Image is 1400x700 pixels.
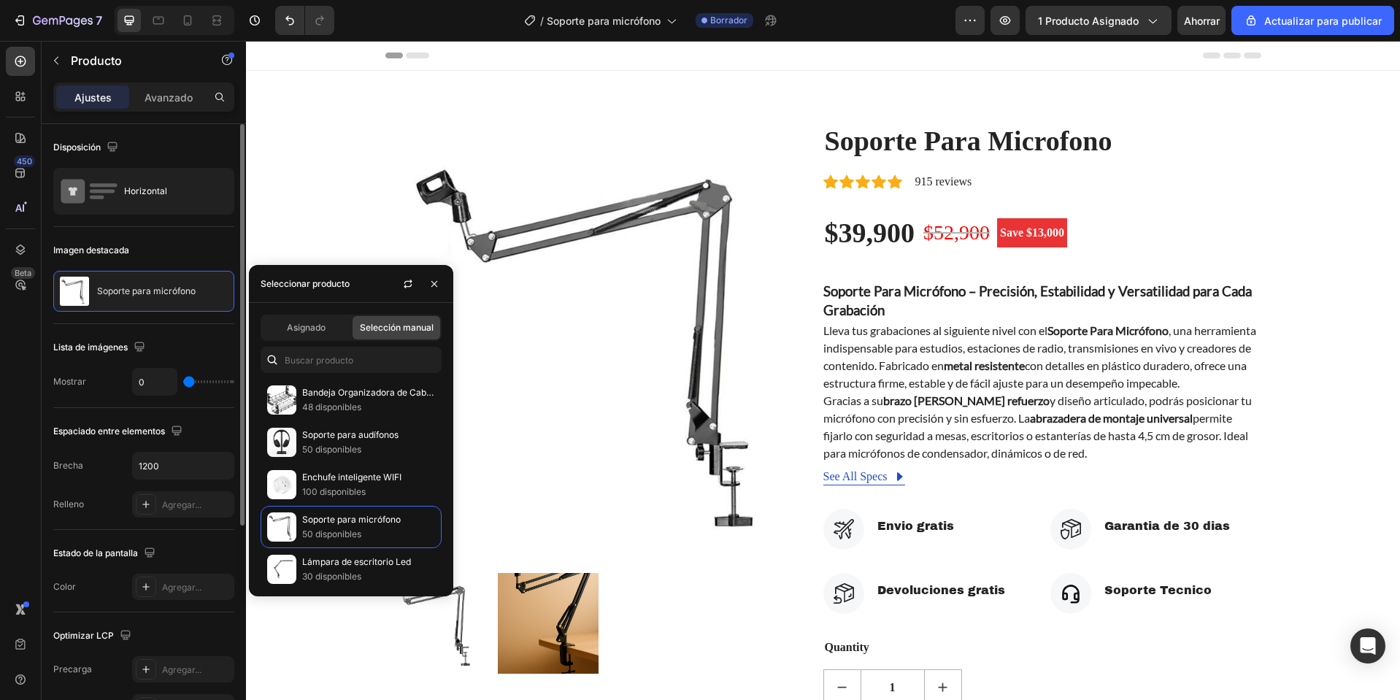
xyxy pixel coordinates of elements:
font: Optimizar LCP [53,630,114,641]
font: Estado de la pantalla [53,547,138,558]
h3: Soporte Para Micrófono – Precisión, Estabilidad y Versatilidad para Cada Grabación [577,242,1006,277]
font: Color [53,581,76,592]
font: 30 disponibles [302,571,361,582]
font: Ajustes [74,91,112,104]
button: Ahorrar [1177,6,1226,35]
input: quantity [615,629,679,664]
font: Soporte para micrófono [302,514,401,525]
h2: Soporte Para Microfono [577,82,1015,119]
strong: metal resistente [698,318,779,331]
font: 48 disponibles [302,401,361,412]
p: Gracias a su y diseño articulado, podrás posicionar tu micrófono con precisión y sin esfuerzo. La... [577,353,1006,419]
iframe: Área de diseño [246,41,1400,700]
font: Horizontal [124,185,167,196]
font: Seleccionar producto [261,278,350,289]
font: Agregar... [162,499,201,510]
font: 7 [96,13,102,28]
font: Agregar... [162,664,201,675]
img: colecciones [267,555,296,584]
font: Relleno [53,499,84,509]
input: Auto [133,369,177,395]
div: Abrir Intercom Messenger [1350,628,1385,664]
font: Bandeja Organizadora de Cables [302,387,438,398]
font: Soporte para micrófono [97,285,196,296]
div: $39,900 [577,174,671,211]
input: Auto [133,453,234,479]
div: Deshacer/Rehacer [275,6,334,35]
div: See All Specs [577,427,642,445]
font: Selección manual [360,322,434,333]
p: Lleva tus grabaciones al siguiente nivel con el , una herramienta indispensable para estudios, es... [577,282,1010,349]
strong: brazo [PERSON_NAME] refuerzo [637,353,804,366]
img: colecciones [267,385,296,415]
font: Agregar... [162,582,201,593]
font: Beta [15,268,31,278]
img: colecciones [267,470,296,499]
p: 915 reviews [669,132,726,150]
font: Soporte para audífonos [302,429,399,440]
p: Soporte Tecnico [858,541,966,558]
font: Enchufe inteligente WIFI [302,472,401,482]
font: Asignado [287,322,326,333]
font: Brecha [53,460,83,471]
img: imagen de característica del producto [60,277,89,306]
strong: Soporte Para Micrófono [801,282,923,296]
div: $52,900 [676,175,745,209]
font: Producto [71,53,122,68]
input: Buscar en Configuración y Avanzado [261,347,442,373]
button: decrement [578,629,615,664]
font: Avanzado [145,91,193,104]
font: Espaciado entre elementos [53,426,165,436]
font: 450 [17,156,32,166]
pre: Save $13,000 [751,177,821,207]
font: 50 disponibles [302,444,361,455]
strong: abrazadera de montaje universal [784,370,947,384]
button: increment [679,629,715,664]
font: 100 disponibles [302,486,366,497]
font: 1 producto asignado [1038,15,1139,27]
font: Imagen destacada [53,245,129,255]
font: Lista de imágenes [53,342,128,353]
font: 50 disponibles [302,528,361,539]
button: 7 [6,6,109,35]
p: Envio gratis [631,477,708,494]
button: 1 producto asignado [1026,6,1172,35]
div: Quantity [577,596,1015,617]
a: See All Specs [577,427,659,445]
p: Producto [71,52,195,69]
font: Disposición [53,142,101,153]
font: / [540,15,544,27]
button: Actualizar para publicar [1231,6,1394,35]
font: Borrador [710,15,747,26]
p: Garantia de 30 dias [858,477,984,494]
img: colecciones [267,512,296,542]
font: Soporte para micrófono [547,15,661,27]
img: colecciones [267,428,296,457]
font: Mostrar [53,376,86,387]
font: Lámpara de escritorio Led [302,556,411,567]
p: Devoluciones gratis [631,541,759,558]
font: Precarga [53,664,92,674]
font: Actualizar para publicar [1264,15,1382,27]
font: Ahorrar [1184,15,1220,27]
